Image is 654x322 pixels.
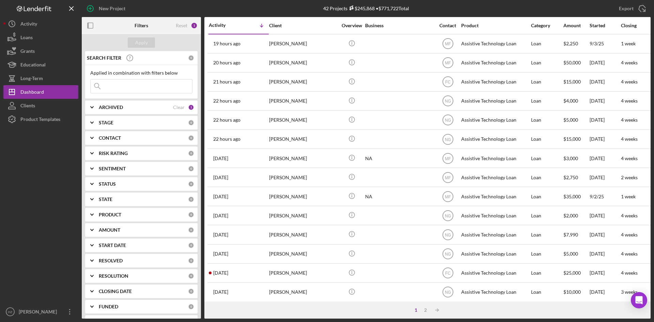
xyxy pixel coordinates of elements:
[621,41,636,46] time: 1 week
[445,137,451,142] text: NG
[445,233,451,237] text: NG
[590,206,620,225] div: [DATE]
[445,118,451,123] text: NG
[99,258,123,263] b: RESOLVED
[563,168,589,186] div: $2,750
[339,23,364,28] div: Overview
[188,120,194,126] div: 0
[213,232,228,237] time: 2025-09-18 21:35
[621,232,638,237] time: 4 weeks
[531,35,563,53] div: Loan
[3,72,78,85] button: Long-Term
[531,226,563,244] div: Loan
[269,92,337,110] div: [PERSON_NAME]
[461,111,529,129] div: Assistive Technology Loan
[590,149,620,167] div: [DATE]
[3,112,78,126] button: Product Templates
[213,175,228,180] time: 2025-09-21 03:42
[188,304,194,310] div: 0
[411,307,421,313] div: 1
[3,99,78,112] a: Clients
[82,2,132,15] button: New Project
[188,166,194,172] div: 0
[445,80,451,85] text: FC
[461,149,529,167] div: Assistive Technology Loan
[99,2,125,15] div: New Project
[563,98,578,104] span: $4,000
[621,117,638,123] time: 4 weeks
[269,130,337,148] div: [PERSON_NAME]
[563,136,581,142] span: $15,000
[619,2,634,15] div: Export
[20,85,44,101] div: Dashboard
[213,194,228,199] time: 2025-09-20 22:20
[445,213,451,218] text: NG
[461,23,529,28] div: Product
[531,23,563,28] div: Category
[461,168,529,186] div: Assistive Technology Loan
[445,271,451,276] text: FC
[445,194,451,199] text: MF
[213,270,228,276] time: 2025-09-18 04:57
[445,156,451,161] text: MF
[445,42,451,46] text: MF
[188,150,194,156] div: 0
[347,5,375,11] div: $245,868
[563,79,581,85] span: $15,000
[590,187,620,205] div: 9/2/25
[621,270,638,276] time: 4 weeks
[269,245,337,263] div: [PERSON_NAME]
[3,44,78,58] a: Grants
[99,151,128,156] b: RISK RATING
[269,35,337,53] div: [PERSON_NAME]
[461,226,529,244] div: Assistive Technology Loan
[590,245,620,263] div: [DATE]
[461,264,529,282] div: Assistive Technology Loan
[188,227,194,233] div: 0
[461,187,529,205] div: Assistive Technology Loan
[191,22,198,29] div: 1
[3,58,78,72] button: Educational
[135,23,148,28] b: Filters
[99,135,121,141] b: CONTACT
[87,55,121,61] b: SEARCH FILTER
[188,55,194,61] div: 0
[90,70,192,76] div: Applied in combination with filters below
[590,73,620,91] div: [DATE]
[531,245,563,263] div: Loan
[563,289,581,295] span: $10,000
[590,283,620,301] div: [DATE]
[445,290,451,295] text: NG
[213,98,240,104] time: 2025-09-22 22:23
[99,212,121,217] b: PRODUCT
[621,60,638,65] time: 4 weeks
[621,289,638,295] time: 3 weeks
[590,111,620,129] div: [DATE]
[188,196,194,202] div: 0
[188,104,194,110] div: 1
[269,226,337,244] div: [PERSON_NAME]
[445,252,451,257] text: NG
[3,31,78,44] button: Loans
[563,270,581,276] span: $25,000
[213,117,240,123] time: 2025-09-22 21:44
[99,105,123,110] b: ARCHIVED
[188,258,194,264] div: 0
[563,187,589,205] div: $35,000
[3,17,78,31] button: Activity
[621,174,638,180] time: 2 weeks
[20,44,35,60] div: Grants
[188,273,194,279] div: 0
[590,54,620,72] div: [DATE]
[563,155,578,161] span: $3,000
[531,130,563,148] div: Loan
[445,99,451,104] text: NG
[188,288,194,294] div: 0
[99,227,120,233] b: AMOUNT
[590,264,620,282] div: [DATE]
[269,111,337,129] div: [PERSON_NAME]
